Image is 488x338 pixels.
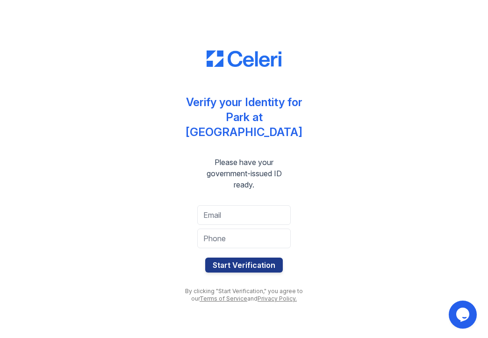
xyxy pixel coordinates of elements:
div: By clicking "Start Verification," you agree to our and [179,288,309,302]
iframe: chat widget [449,301,479,329]
a: Terms of Service [200,295,247,302]
a: Privacy Policy. [258,295,297,302]
div: Please have your government-issued ID ready. [179,157,309,190]
button: Start Verification [205,258,283,273]
input: Phone [197,229,291,248]
img: CE_Logo_Blue-a8612792a0a2168367f1c8372b55b34899dd931a85d93a1a3d3e32e68fde9ad4.png [207,50,281,67]
div: Verify your Identity for Park at [GEOGRAPHIC_DATA] [179,95,309,140]
input: Email [197,205,291,225]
